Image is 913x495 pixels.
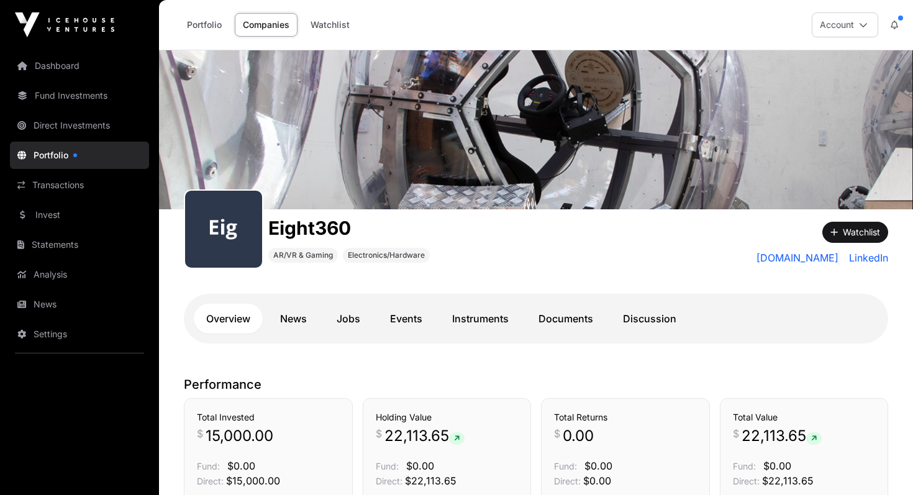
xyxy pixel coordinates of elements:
[762,475,814,487] span: $22,113.65
[10,82,149,109] a: Fund Investments
[197,411,340,424] h3: Total Invested
[10,171,149,199] a: Transactions
[348,250,425,260] span: Electronics/Hardware
[851,435,913,495] iframe: Chat Widget
[384,426,465,446] span: 22,113.65
[756,250,839,265] a: [DOMAIN_NAME]
[554,426,560,441] span: $
[554,411,697,424] h3: Total Returns
[10,52,149,79] a: Dashboard
[406,460,434,472] span: $0.00
[194,304,263,334] a: Overview
[733,461,756,471] span: Fund:
[763,460,791,472] span: $0.00
[563,426,594,446] span: 0.00
[302,13,358,37] a: Watchlist
[376,461,399,471] span: Fund:
[10,261,149,288] a: Analysis
[822,222,888,243] button: Watchlist
[10,142,149,169] a: Portfolio
[268,304,319,334] a: News
[226,475,280,487] span: $15,000.00
[159,50,913,209] img: Eight360
[194,304,878,334] nav: Tabs
[405,475,457,487] span: $22,113.65
[376,476,402,486] span: Direct:
[611,304,689,334] a: Discussion
[324,304,373,334] a: Jobs
[526,304,606,334] a: Documents
[273,250,333,260] span: AR/VR & Gaming
[227,460,255,472] span: $0.00
[376,411,519,424] h3: Holding Value
[15,12,114,37] img: Icehouse Ventures Logo
[733,411,876,424] h3: Total Value
[197,476,224,486] span: Direct:
[440,304,521,334] a: Instruments
[742,426,822,446] span: 22,113.65
[10,231,149,258] a: Statements
[268,217,430,239] h1: Eight360
[10,112,149,139] a: Direct Investments
[179,13,230,37] a: Portfolio
[812,12,878,37] button: Account
[584,460,612,472] span: $0.00
[190,196,257,263] img: eight360243.png
[376,426,382,441] span: $
[378,304,435,334] a: Events
[583,475,611,487] span: $0.00
[235,13,298,37] a: Companies
[554,461,577,471] span: Fund:
[206,426,273,446] span: 15,000.00
[197,426,203,441] span: $
[10,291,149,318] a: News
[844,250,888,265] a: LinkedIn
[184,376,888,393] p: Performance
[10,201,149,229] a: Invest
[733,476,760,486] span: Direct:
[554,476,581,486] span: Direct:
[10,320,149,348] a: Settings
[197,461,220,471] span: Fund:
[733,426,739,441] span: $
